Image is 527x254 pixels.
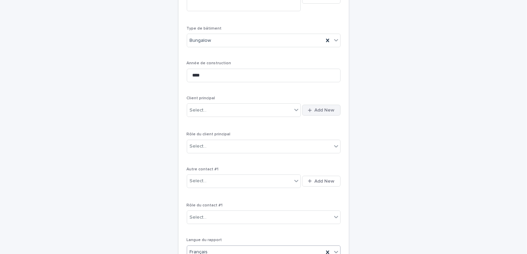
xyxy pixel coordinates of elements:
div: Select... [190,214,207,221]
div: Select... [190,107,207,114]
div: Select... [190,143,207,150]
div: Select... [190,177,207,185]
span: Rôle du contact #1 [187,203,223,207]
span: Rôle du client principal [187,132,231,136]
span: Langue du rapport [187,238,222,242]
span: Client principal [187,96,215,100]
span: Autre contact #1 [187,167,219,171]
span: Add New [315,179,335,184]
span: Bungalow [190,37,211,44]
button: Add New [302,176,340,187]
button: Add New [302,105,340,116]
span: Add New [315,108,335,113]
span: Type de bâtiment [187,27,222,31]
span: Année de construction [187,61,231,65]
